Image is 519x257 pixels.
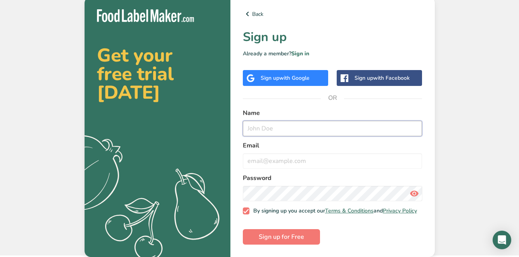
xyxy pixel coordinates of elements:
a: Privacy Policy [383,207,417,214]
p: Already a member? [243,50,422,58]
span: OR [321,86,344,110]
div: Open Intercom Messenger [493,231,511,249]
a: Sign in [291,50,309,57]
label: Name [243,108,422,118]
div: Sign up [261,74,310,82]
span: with Facebook [373,74,410,82]
span: By signing up you accept our and [249,207,417,214]
img: Food Label Maker [97,9,194,22]
span: with Google [279,74,310,82]
button: Sign up for Free [243,229,320,245]
label: Password [243,173,422,183]
input: John Doe [243,121,422,136]
span: Sign up for Free [259,232,304,242]
div: Sign up [355,74,410,82]
h1: Sign up [243,28,422,46]
label: Email [243,141,422,150]
a: Terms & Conditions [325,207,374,214]
h2: Get your free trial [DATE] [97,46,218,102]
input: email@example.com [243,153,422,169]
a: Back [243,9,422,19]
